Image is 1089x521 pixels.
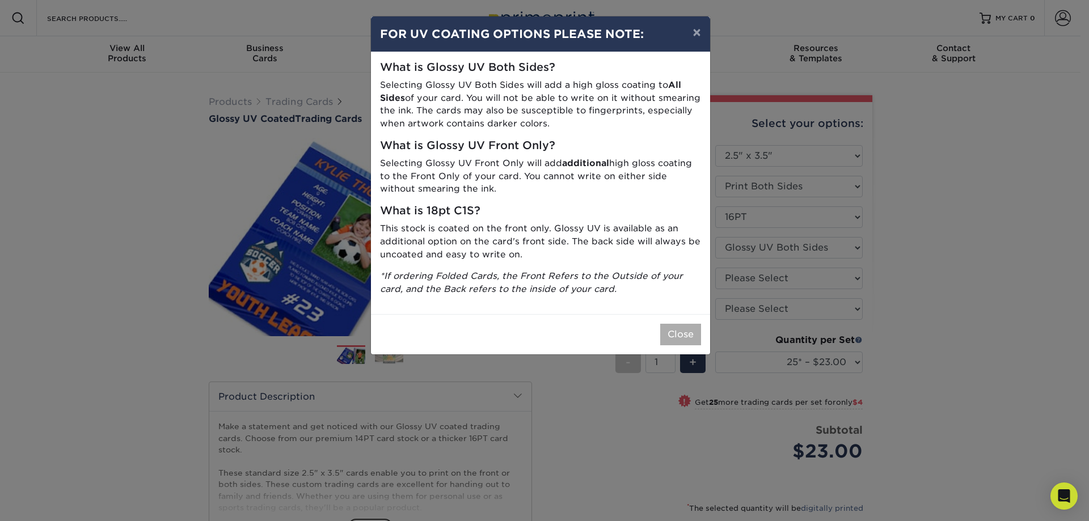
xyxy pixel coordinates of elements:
[562,158,609,168] strong: additional
[380,139,701,153] h5: What is Glossy UV Front Only?
[380,205,701,218] h5: What is 18pt C1S?
[683,16,710,48] button: ×
[380,222,701,261] p: This stock is coated on the front only. Glossy UV is available as an additional option on the car...
[380,79,701,130] p: Selecting Glossy UV Both Sides will add a high gloss coating to of your card. You will not be abl...
[380,270,683,294] i: *If ordering Folded Cards, the Front Refers to the Outside of your card, and the Back refers to t...
[380,79,681,103] strong: All Sides
[380,61,701,74] h5: What is Glossy UV Both Sides?
[380,157,701,196] p: Selecting Glossy UV Front Only will add high gloss coating to the Front Only of your card. You ca...
[1050,482,1078,510] div: Open Intercom Messenger
[660,324,701,345] button: Close
[380,26,701,43] h4: FOR UV COATING OPTIONS PLEASE NOTE:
